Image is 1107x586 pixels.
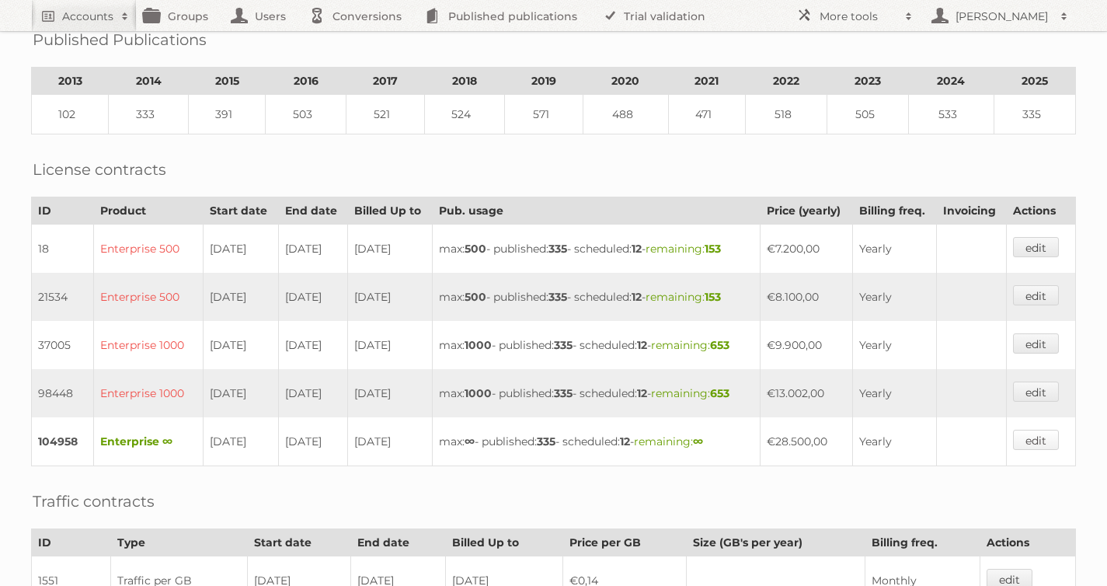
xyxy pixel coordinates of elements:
th: Actions [980,529,1076,556]
th: Start date [204,197,278,225]
td: [DATE] [347,417,432,466]
th: Price per GB [562,529,686,556]
td: 488 [583,95,668,134]
td: Enterprise 1000 [94,321,204,369]
td: Enterprise 1000 [94,369,204,417]
span: remaining: [651,386,729,400]
th: Product [94,197,204,225]
td: 21534 [32,273,94,321]
td: max: - published: - scheduled: - [432,225,761,274]
td: max: - published: - scheduled: - [432,273,761,321]
a: edit [1013,333,1059,354]
span: remaining: [634,434,703,448]
th: 2017 [346,68,424,95]
td: Yearly [852,369,936,417]
th: Billing freq. [865,529,980,556]
strong: 153 [705,290,721,304]
td: Yearly [852,273,936,321]
a: edit [1013,285,1059,305]
strong: 12 [632,290,642,304]
td: [DATE] [347,321,432,369]
td: Yearly [852,417,936,466]
strong: 335 [537,434,555,448]
td: 37005 [32,321,94,369]
th: 2020 [583,68,668,95]
td: 391 [189,95,266,134]
td: [DATE] [278,225,347,274]
th: 2022 [745,68,827,95]
td: 102 [32,95,109,134]
th: 2019 [505,68,583,95]
strong: 335 [548,290,567,304]
td: [DATE] [347,225,432,274]
th: ID [32,529,111,556]
td: 524 [424,95,504,134]
td: €28.500,00 [761,417,853,466]
th: Type [111,529,248,556]
h2: [PERSON_NAME] [952,9,1053,24]
span: remaining: [646,290,721,304]
strong: 335 [548,242,567,256]
td: 503 [266,95,346,134]
strong: 12 [637,386,647,400]
td: [DATE] [278,417,347,466]
td: Enterprise 500 [94,273,204,321]
strong: 12 [632,242,642,256]
td: max: - published: - scheduled: - [432,369,761,417]
a: edit [1013,382,1059,402]
strong: 500 [465,290,486,304]
th: 2025 [994,68,1075,95]
td: [DATE] [347,273,432,321]
td: [DATE] [204,321,278,369]
h2: Accounts [62,9,113,24]
td: Yearly [852,321,936,369]
td: 518 [745,95,827,134]
strong: 653 [710,338,729,352]
th: End date [278,197,347,225]
td: Enterprise 500 [94,225,204,274]
td: €13.002,00 [761,369,853,417]
td: €8.100,00 [761,273,853,321]
td: 18 [32,225,94,274]
th: Size (GB's per year) [686,529,865,556]
td: [DATE] [278,321,347,369]
strong: 500 [465,242,486,256]
th: 2018 [424,68,504,95]
td: 533 [909,95,994,134]
td: max: - published: - scheduled: - [432,321,761,369]
strong: 653 [710,386,729,400]
th: Billing freq. [852,197,936,225]
span: remaining: [646,242,721,256]
th: Billed Up to [347,197,432,225]
span: remaining: [651,338,729,352]
strong: 335 [554,386,573,400]
td: 571 [505,95,583,134]
a: edit [1013,430,1059,450]
strong: 335 [554,338,573,352]
th: 2021 [668,68,745,95]
strong: 12 [620,434,630,448]
td: 471 [668,95,745,134]
strong: ∞ [693,434,703,448]
td: 98448 [32,369,94,417]
td: [DATE] [204,273,278,321]
h2: Traffic contracts [33,490,155,513]
td: 505 [827,95,908,134]
th: Actions [1006,197,1075,225]
td: 333 [109,95,189,134]
th: 2015 [189,68,266,95]
th: 2024 [909,68,994,95]
th: ID [32,197,94,225]
td: [DATE] [204,225,278,274]
th: 2016 [266,68,346,95]
td: [DATE] [278,369,347,417]
th: Invoicing [936,197,1006,225]
h2: More tools [820,9,897,24]
th: Price (yearly) [761,197,853,225]
th: 2013 [32,68,109,95]
a: edit [1013,237,1059,257]
h2: License contracts [33,158,166,181]
td: [DATE] [278,273,347,321]
th: End date [351,529,446,556]
td: [DATE] [204,369,278,417]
